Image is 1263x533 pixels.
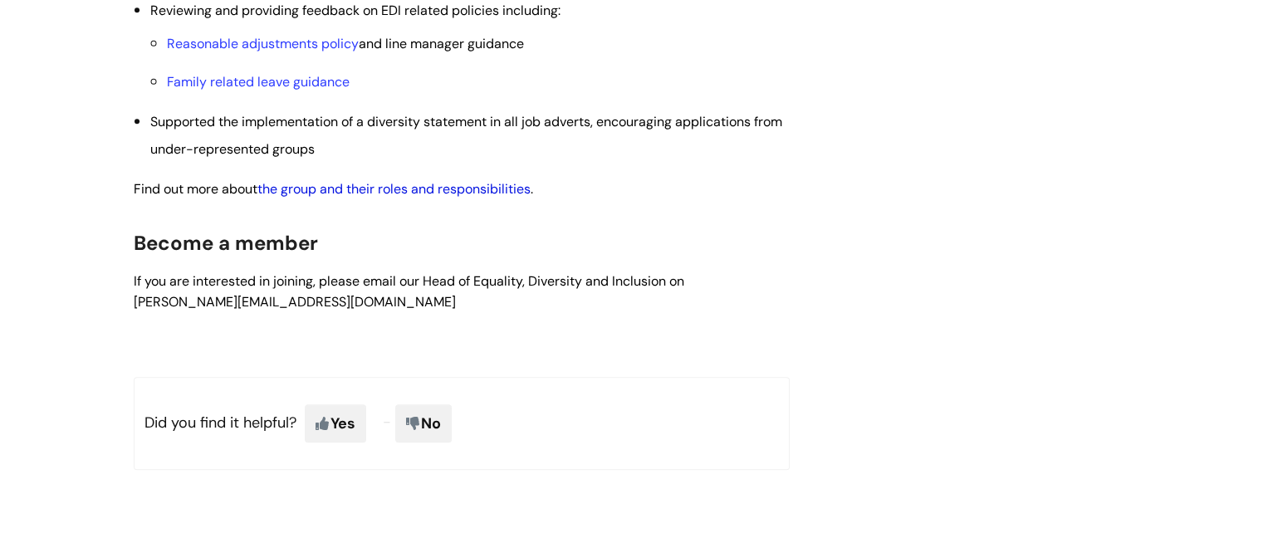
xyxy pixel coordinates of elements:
a: the group and their roles and responsibilities [257,180,531,198]
span: and line manager guidance [167,35,524,52]
a: Family related leave guidance [167,73,350,90]
span: No [395,404,452,443]
span: Find out more about . [134,180,533,198]
span: Reviewing and providing feedback on EDI related policies including: [150,2,561,19]
p: Did you find it helpful? [134,377,790,470]
span: If you are interested in joining, please email our Head of Equality, Diversity and Inclusion on [... [134,272,684,311]
span: Yes [305,404,366,443]
a: Reasonable adjustments policy [167,35,359,52]
span: Become a member [134,230,318,256]
span: Supported the implementation of a diversity statement in all job adverts, encouraging application... [150,113,782,157]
